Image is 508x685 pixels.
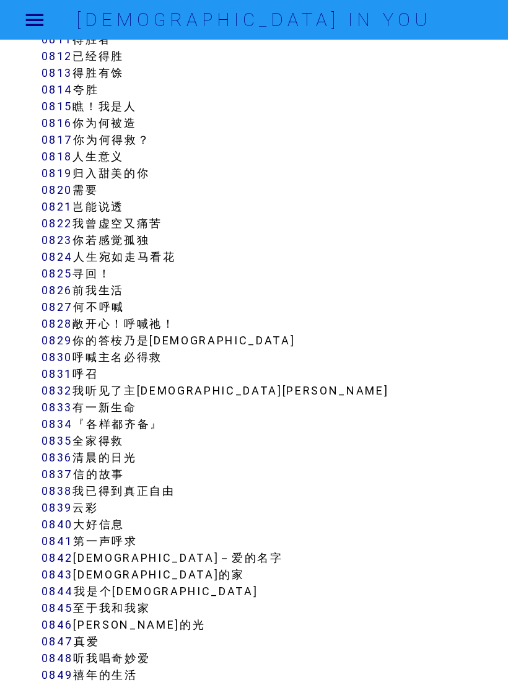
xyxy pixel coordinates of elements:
[455,629,499,676] iframe: Chat
[42,82,74,97] a: 0814
[42,517,74,531] a: 0840
[42,367,73,381] a: 0831
[42,350,73,364] a: 0830
[42,32,73,46] a: 0811
[42,300,74,314] a: 0827
[42,266,73,281] a: 0825
[42,99,73,113] a: 0815
[42,149,73,164] a: 0818
[42,166,73,180] a: 0819
[42,250,74,264] a: 0824
[42,601,74,615] a: 0845
[42,651,74,665] a: 0848
[42,484,73,498] a: 0838
[42,116,73,130] a: 0816
[42,467,74,481] a: 0837
[42,617,74,632] a: 0846
[42,49,73,63] a: 0812
[42,434,73,448] a: 0835
[42,199,73,214] a: 0821
[42,400,73,414] a: 0833
[42,216,73,230] a: 0822
[42,333,73,347] a: 0829
[42,233,73,247] a: 0823
[42,634,74,648] a: 0847
[42,567,74,582] a: 0843
[42,668,74,682] a: 0849
[42,283,73,297] a: 0826
[42,500,73,515] a: 0839
[42,551,74,565] a: 0842
[42,534,74,548] a: 0841
[42,183,73,197] a: 0820
[42,584,74,598] a: 0844
[42,133,74,147] a: 0817
[42,417,74,431] a: 0834
[42,316,73,331] a: 0828
[42,383,73,398] a: 0832
[42,450,73,465] a: 0836
[42,66,73,80] a: 0813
